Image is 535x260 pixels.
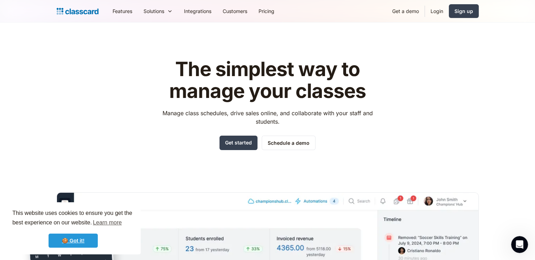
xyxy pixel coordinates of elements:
p: Manage class schedules, drive sales online, and collaborate with your staff and students. [156,109,379,126]
div: Sign up [454,7,473,15]
a: home [57,6,98,16]
div: cookieconsent [6,202,141,254]
div: Solutions [144,7,164,15]
a: Sign up [449,4,479,18]
h1: The simplest way to manage your classes [156,58,379,102]
a: Pricing [253,3,280,19]
a: dismiss cookie message [49,234,98,248]
a: learn more about cookies [92,217,123,228]
a: Integrations [178,3,217,19]
span: This website uses cookies to ensure you get the best experience on our website. [12,209,134,228]
a: Schedule a demo [262,136,316,150]
div: Solutions [138,3,178,19]
iframe: Intercom live chat [511,236,528,253]
a: Features [107,3,138,19]
a: Get a demo [387,3,425,19]
a: Login [425,3,449,19]
a: Get started [219,136,257,150]
a: Customers [217,3,253,19]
